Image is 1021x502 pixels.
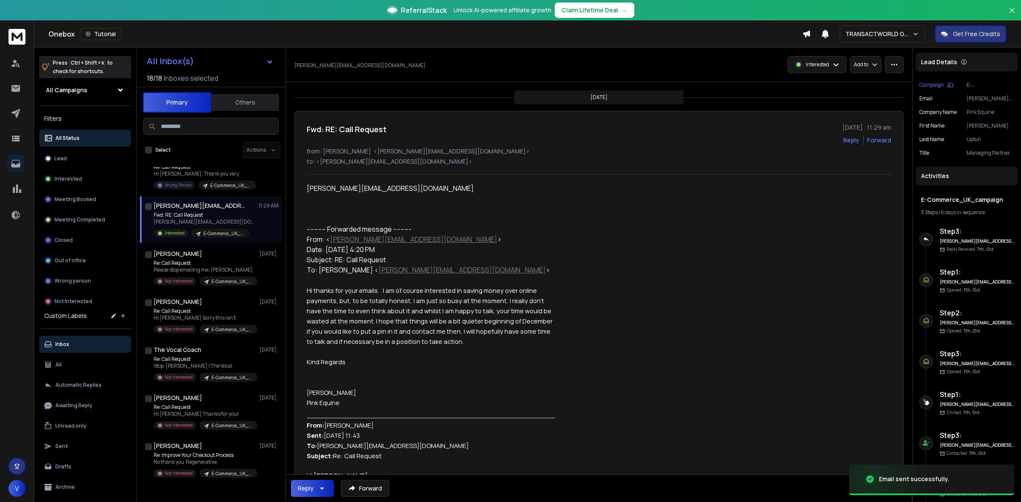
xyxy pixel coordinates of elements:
[401,5,447,15] span: ReferralStack
[842,123,891,132] p: [DATE] : 11:29 am
[39,130,131,147] button: All Status
[947,409,980,416] p: Clicked
[307,224,555,234] div: ---------- Forwarded message ---------
[55,402,92,409] p: Awaiting Reply
[39,479,131,496] button: Archive
[843,136,859,145] button: Reply
[165,182,191,188] p: Wrong Person
[307,388,356,397] span: [PERSON_NAME]
[967,150,1014,156] p: Managing Partner
[307,234,555,244] div: From: < >
[55,135,80,142] p: All Status
[39,82,131,99] button: All Campaigns
[307,244,555,255] div: Date: [DATE] 4:20 PM
[53,59,113,76] p: Press to check for shortcuts.
[940,226,1014,236] h6: Step 3 :
[967,82,1014,88] p: E-Commerce_UK_campaign
[164,73,218,83] h3: Inboxes selected
[154,404,256,411] p: Re: Call Request
[941,209,985,216] span: 6 days in sequence
[940,308,1014,318] h6: Step 2 :
[940,238,1014,244] h6: [PERSON_NAME][EMAIL_ADDRESS][DOMAIN_NAME]
[967,122,1014,129] p: [PERSON_NAME]
[291,480,334,497] button: Reply
[940,349,1014,359] h6: Step 3 :
[963,287,980,293] span: 7th, Oct
[921,209,938,216] span: 3 Steps
[154,250,202,258] h1: [PERSON_NAME]
[294,62,425,69] p: [PERSON_NAME][EMAIL_ADDRESS][DOMAIN_NAME]
[154,260,256,267] p: Re: Call Request
[940,279,1014,285] h6: [PERSON_NAME][EMAIL_ADDRESS][DOMAIN_NAME]
[307,471,555,481] div: Hi [PERSON_NAME],
[39,336,131,353] button: Inbox
[919,122,944,129] p: First Name
[211,93,279,112] button: Others
[307,286,554,346] span: Hi thanks for your emails. I am of course interested in saving money over online payments, but, t...
[154,201,247,210] h1: [PERSON_NAME][EMAIL_ADDRESS][DOMAIN_NAME]
[154,411,256,417] p: Hi [PERSON_NAME] Thanks for your
[211,423,252,429] p: E-Commerce_UK_campaign
[55,484,75,491] p: Archive
[154,346,201,354] h1: The Vocal Coach
[307,123,387,135] h1: Fwd: RE: Call Request
[154,315,256,321] p: Hi [PERSON_NAME] Sorry this isn't
[341,480,389,497] button: Forward
[947,328,980,334] p: Opened
[39,417,131,434] button: Unread only
[154,394,202,402] h1: [PERSON_NAME]
[39,356,131,373] button: All
[48,28,802,40] div: Onebox
[260,346,279,353] p: [DATE]
[307,431,324,440] strong: Sent:
[155,147,171,153] label: Select
[39,397,131,414] button: Awaiting Reply
[919,150,929,156] p: title
[165,278,193,284] p: Not Interested
[919,95,933,102] p: Email
[55,361,62,368] p: All
[211,326,252,333] p: E-Commerce_UK_campaign
[963,369,980,374] span: 7th, Oct
[154,356,256,363] p: Re: Call Request
[9,480,26,497] button: V
[44,312,87,320] h3: Custom Labels
[919,82,944,88] p: Campaign
[147,73,162,83] span: 18 / 18
[259,202,279,209] p: 11:29 AM
[54,155,67,162] p: Lead
[154,452,256,459] p: Re: Improve Your Checkout Process
[154,442,202,450] h1: [PERSON_NAME]
[140,53,280,70] button: All Inbox(s)
[260,442,279,449] p: [DATE]
[147,57,194,65] h1: All Inbox(s)
[940,430,1014,440] h6: Step 3 :
[165,422,193,428] p: Not Interested
[54,278,91,284] p: Wrong person
[55,463,71,470] p: Drafts
[154,164,256,170] p: Re: Call Request
[307,255,555,265] div: Subject: RE: Call Request
[977,246,994,252] span: 7th, Oct
[921,209,1012,216] div: |
[967,95,1014,102] p: [PERSON_NAME][EMAIL_ADDRESS][DOMAIN_NAME]
[203,230,244,237] p: E-Commerce_UK_campaign
[143,92,211,113] button: Primary
[921,196,1012,204] h1: E-Commerce_UK_campaign
[54,298,92,305] p: Not Interested
[453,6,551,14] p: Unlock AI-powered affiliate growth
[154,212,256,218] p: Fwd: RE: Call Request
[307,183,555,193] div: [PERSON_NAME][EMAIL_ADDRESS][DOMAIN_NAME]
[154,363,256,369] p: Stop [PERSON_NAME] I The Vocal
[54,196,96,203] p: Meeting Booked
[590,94,607,101] p: [DATE]
[165,374,193,380] p: Not Interested
[307,421,324,429] span: From:
[54,176,82,182] p: Interested
[307,147,891,156] p: from: [PERSON_NAME] <[PERSON_NAME][EMAIL_ADDRESS][DOMAIN_NAME]>
[963,409,980,415] span: 7th, Oct
[211,471,252,477] p: E-Commerce_UK_campaign
[307,157,891,166] p: to: <[PERSON_NAME][EMAIL_ADDRESS][DOMAIN_NAME]>
[39,232,131,249] button: Closed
